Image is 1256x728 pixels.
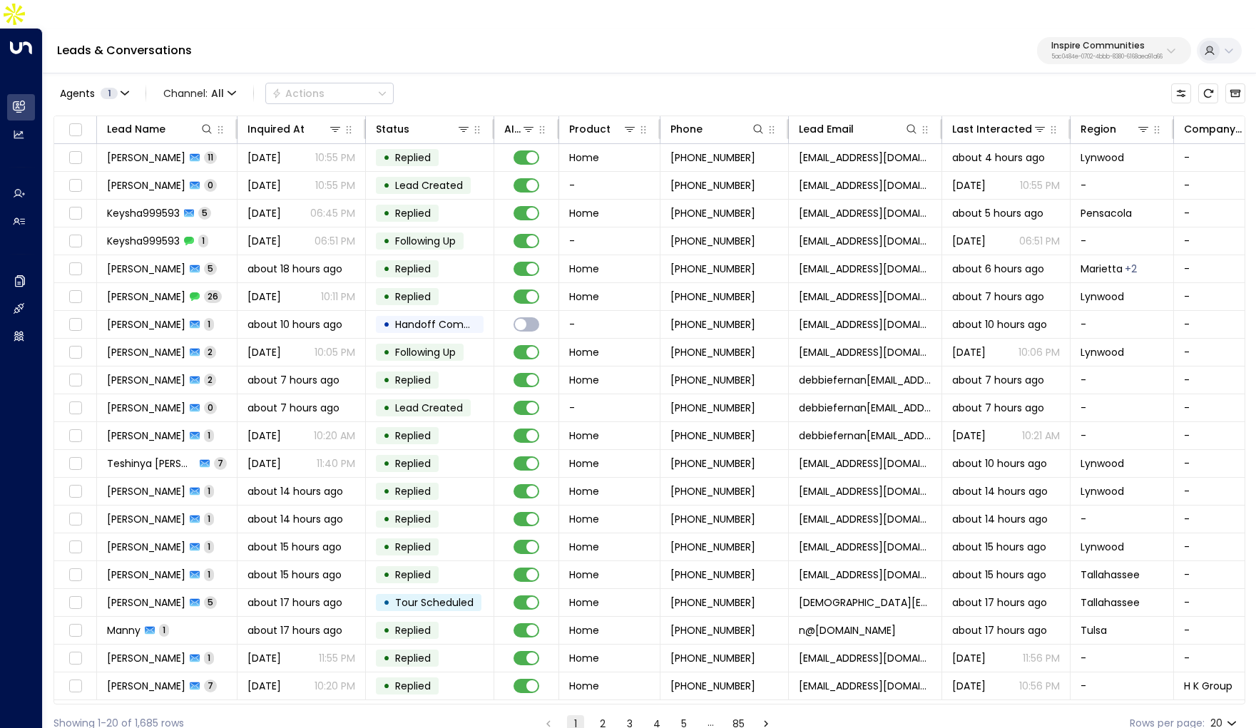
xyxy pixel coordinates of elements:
[1081,623,1107,637] span: Tulsa
[247,206,281,220] span: Yesterday
[395,595,474,610] span: Tour Scheduled
[107,150,185,165] span: Raysean White
[670,121,765,138] div: Phone
[952,540,1046,554] span: about 15 hours ago
[1071,672,1174,699] td: -
[1051,54,1163,60] p: 5ac0484e-0702-4bbb-8380-6168aea91a66
[670,401,755,415] span: +16786753643
[952,429,986,443] span: Yesterday
[952,317,1047,332] span: about 10 hours ago
[247,429,281,443] span: Yesterday
[204,262,217,275] span: 5
[395,651,431,665] span: Replied
[670,262,755,276] span: +14708004317
[107,234,180,248] span: Keysha999593
[315,345,355,359] p: 10:05 PM
[319,651,355,665] p: 11:55 PM
[66,594,84,612] span: Toggle select row
[952,345,986,359] span: Yesterday
[952,568,1046,582] span: about 15 hours ago
[559,227,660,255] td: -
[569,623,599,637] span: Home
[1018,345,1060,359] p: 10:06 PM
[107,568,185,582] span: Patricia Black
[395,484,431,498] span: Replied
[1184,121,1243,138] div: Company Name
[107,262,185,276] span: Elizabeth Joliveau
[952,262,1044,276] span: about 6 hours ago
[1081,150,1124,165] span: Lynwood
[107,429,185,443] span: Deborah Fernandes
[66,149,84,167] span: Toggle select row
[395,540,431,554] span: Replied
[670,121,703,138] div: Phone
[1225,83,1245,103] button: Archived Leads
[383,229,390,253] div: •
[383,257,390,281] div: •
[1081,540,1124,554] span: Lynwood
[66,677,84,695] span: Toggle select row
[107,484,185,498] span: Adam Weathers
[569,512,599,526] span: Home
[1081,206,1132,220] span: Pensacola
[1171,83,1191,103] button: Customize
[395,623,431,637] span: Replied
[952,289,1044,304] span: about 7 hours ago
[1071,311,1174,338] td: -
[799,456,931,471] span: wilnewic56@gmail.com
[247,651,281,665] span: Yesterday
[952,121,1047,138] div: Last Interacted
[1071,422,1174,449] td: -
[66,344,84,362] span: Toggle select row
[315,234,355,248] p: 06:51 PM
[670,651,755,665] span: +12563713864
[66,371,84,389] span: Toggle select row
[670,623,755,637] span: +19186055537
[204,318,214,330] span: 1
[66,232,84,250] span: Toggle select row
[204,151,217,163] span: 11
[1071,506,1174,533] td: -
[799,512,931,526] span: llittle760@gmail.com
[952,373,1044,387] span: about 7 hours ago
[799,150,931,165] span: whiteraysean37@gmail.com
[66,650,84,667] span: Toggle select row
[799,121,919,138] div: Lead Email
[107,121,165,138] div: Lead Name
[383,424,390,448] div: •
[1081,289,1124,304] span: Lynwood
[107,512,185,526] span: Lula Little
[1071,366,1174,394] td: -
[799,568,931,582] span: lacyblck1@gmail.com
[107,289,185,304] span: Brenda Fitzpatrick
[204,374,216,386] span: 2
[107,623,141,637] span: Manny
[1051,41,1163,50] p: Inspire Communities
[670,373,755,387] span: +16786753643
[204,596,217,608] span: 5
[799,373,931,387] span: debbiefernan​des30@yahoo.com
[376,121,471,138] div: Status
[107,345,185,359] span: Brenda Fitzpatrick
[395,345,456,359] span: Following Up
[1020,178,1060,193] p: 10:55 PM
[66,427,84,445] span: Toggle select row
[952,484,1048,498] span: about 14 hours ago
[204,346,216,358] span: 2
[395,568,431,582] span: Replied
[66,483,84,501] span: Toggle select row
[247,623,342,637] span: about 17 hours ago
[569,289,599,304] span: Home
[247,262,342,276] span: about 18 hours ago
[569,121,637,138] div: Product
[107,540,185,554] span: Quine Dean
[66,288,84,306] span: Toggle select row
[799,401,931,415] span: debbiefernan​des30@yahoo.com
[952,623,1047,637] span: about 17 hours ago
[670,206,755,220] span: +18507603551
[211,88,224,99] span: All
[799,429,931,443] span: debbiefernan​des30@yahoo.com
[53,83,134,103] button: Agents1
[395,234,456,248] span: Following Up
[395,373,431,387] span: Replied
